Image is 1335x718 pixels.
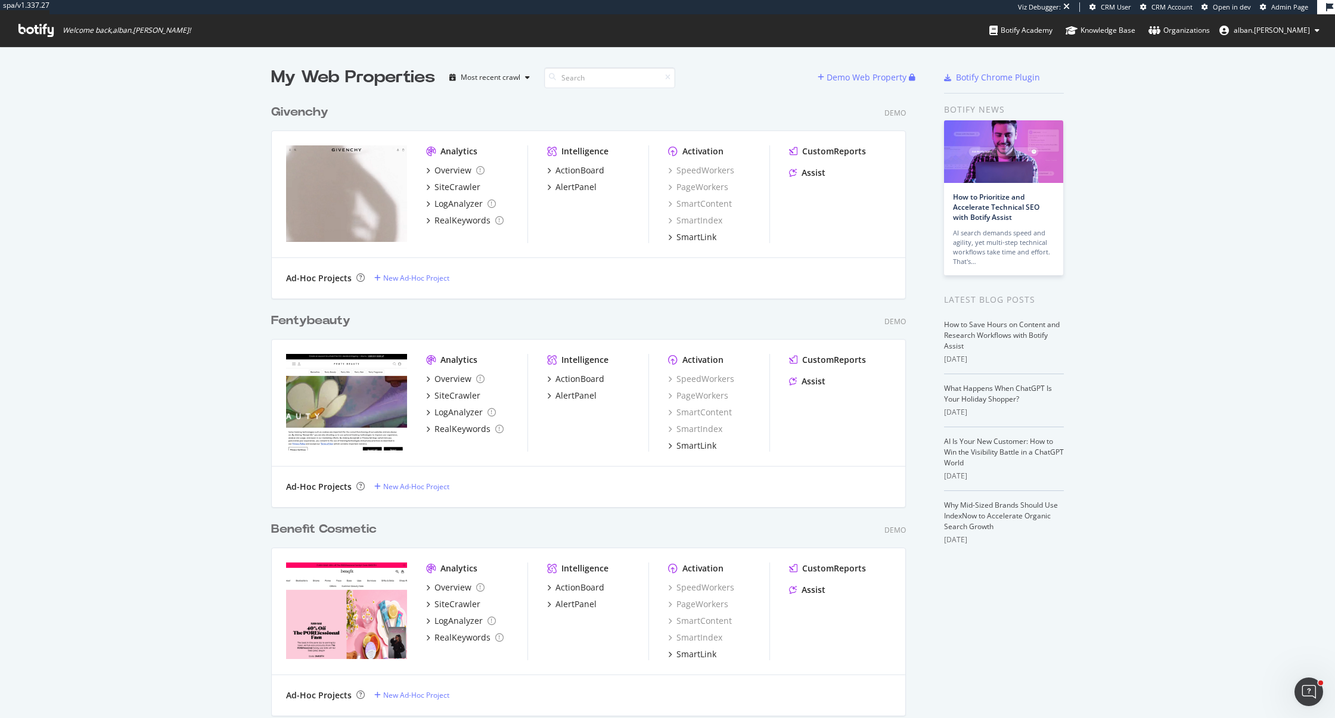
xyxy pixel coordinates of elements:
[884,108,906,118] div: Demo
[434,423,490,435] div: RealKeywords
[434,598,480,610] div: SiteCrawler
[668,598,728,610] a: PageWorkers
[884,525,906,535] div: Demo
[668,423,722,435] div: SmartIndex
[434,615,483,627] div: LogAnalyzer
[426,598,480,610] a: SiteCrawler
[547,373,604,385] a: ActionBoard
[802,562,866,574] div: CustomReports
[789,354,866,366] a: CustomReports
[989,14,1053,46] a: Botify Academy
[555,181,597,193] div: AlertPanel
[944,471,1064,481] div: [DATE]
[1066,14,1135,46] a: Knowledge Base
[271,104,333,121] a: Givenchy
[434,632,490,644] div: RealKeywords
[374,690,449,700] a: New Ad-Hoc Project
[682,145,724,157] div: Activation
[818,72,909,82] a: Demo Web Property
[547,598,597,610] a: AlertPanel
[1210,21,1329,40] button: alban.[PERSON_NAME]
[434,215,490,226] div: RealKeywords
[789,167,825,179] a: Assist
[682,354,724,366] div: Activation
[1294,677,1323,706] iframe: Intercom live chat
[944,436,1064,468] a: AI Is Your New Customer: How to Win the Visibility Battle in a ChatGPT World
[789,375,825,387] a: Assist
[1066,24,1135,36] div: Knowledge Base
[953,192,1039,222] a: How to Prioritize and Accelerate Technical SEO with Botify Assist
[827,72,906,83] div: Demo Web Property
[383,273,449,283] div: New Ad-Hoc Project
[668,164,734,176] div: SpeedWorkers
[989,24,1053,36] div: Botify Academy
[440,562,477,574] div: Analytics
[426,164,485,176] a: Overview
[271,104,328,121] div: Givenchy
[1140,2,1193,12] a: CRM Account
[434,390,480,402] div: SiteCrawler
[668,373,734,385] a: SpeedWorkers
[434,164,471,176] div: Overview
[953,228,1054,266] div: AI search demands speed and agility, yet multi-step technical workflows take time and effort. Tha...
[426,215,504,226] a: RealKeywords
[789,584,825,596] a: Assist
[668,648,716,660] a: SmartLink
[426,373,485,385] a: Overview
[1148,24,1210,36] div: Organizations
[676,440,716,452] div: SmartLink
[374,481,449,492] a: New Ad-Hoc Project
[802,584,825,596] div: Assist
[802,354,866,366] div: CustomReports
[789,562,866,574] a: CustomReports
[944,500,1058,531] a: Why Mid-Sized Brands Should Use IndexNow to Accelerate Organic Search Growth
[818,68,909,87] button: Demo Web Property
[555,582,604,593] div: ActionBoard
[434,582,471,593] div: Overview
[547,181,597,193] a: AlertPanel
[1260,2,1308,12] a: Admin Page
[668,215,722,226] a: SmartIndex
[668,582,734,593] div: SpeedWorkers
[668,406,732,418] a: SmartContent
[271,66,435,89] div: My Web Properties
[434,181,480,193] div: SiteCrawler
[555,390,597,402] div: AlertPanel
[547,582,604,593] a: ActionBoard
[544,67,675,88] input: Search
[286,689,352,701] div: Ad-Hoc Projects
[1148,14,1210,46] a: Organizations
[944,319,1060,351] a: How to Save Hours on Content and Research Workflows with Botify Assist
[286,145,407,242] img: Givenchy
[944,407,1064,418] div: [DATE]
[271,312,350,330] div: Fentybeauty
[434,198,483,210] div: LogAnalyzer
[944,120,1063,183] img: How to Prioritize and Accelerate Technical SEO with Botify Assist
[286,481,352,493] div: Ad-Hoc Projects
[63,26,191,35] span: Welcome back, alban.[PERSON_NAME] !
[426,632,504,644] a: RealKeywords
[1271,2,1308,11] span: Admin Page
[1151,2,1193,11] span: CRM Account
[1201,2,1251,12] a: Open in dev
[944,293,1064,306] div: Latest Blog Posts
[1089,2,1131,12] a: CRM User
[286,562,407,659] img: Benefit Cosmetic
[547,164,604,176] a: ActionBoard
[555,598,597,610] div: AlertPanel
[426,615,496,627] a: LogAnalyzer
[668,198,732,210] div: SmartContent
[555,373,604,385] div: ActionBoard
[426,406,496,418] a: LogAnalyzer
[668,440,716,452] a: SmartLink
[668,231,716,243] a: SmartLink
[286,272,352,284] div: Ad-Hoc Projects
[461,74,520,81] div: Most recent crawl
[271,521,381,538] a: Benefit Cosmetic
[426,198,496,210] a: LogAnalyzer
[561,562,608,574] div: Intelligence
[1234,25,1310,35] span: alban.ruelle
